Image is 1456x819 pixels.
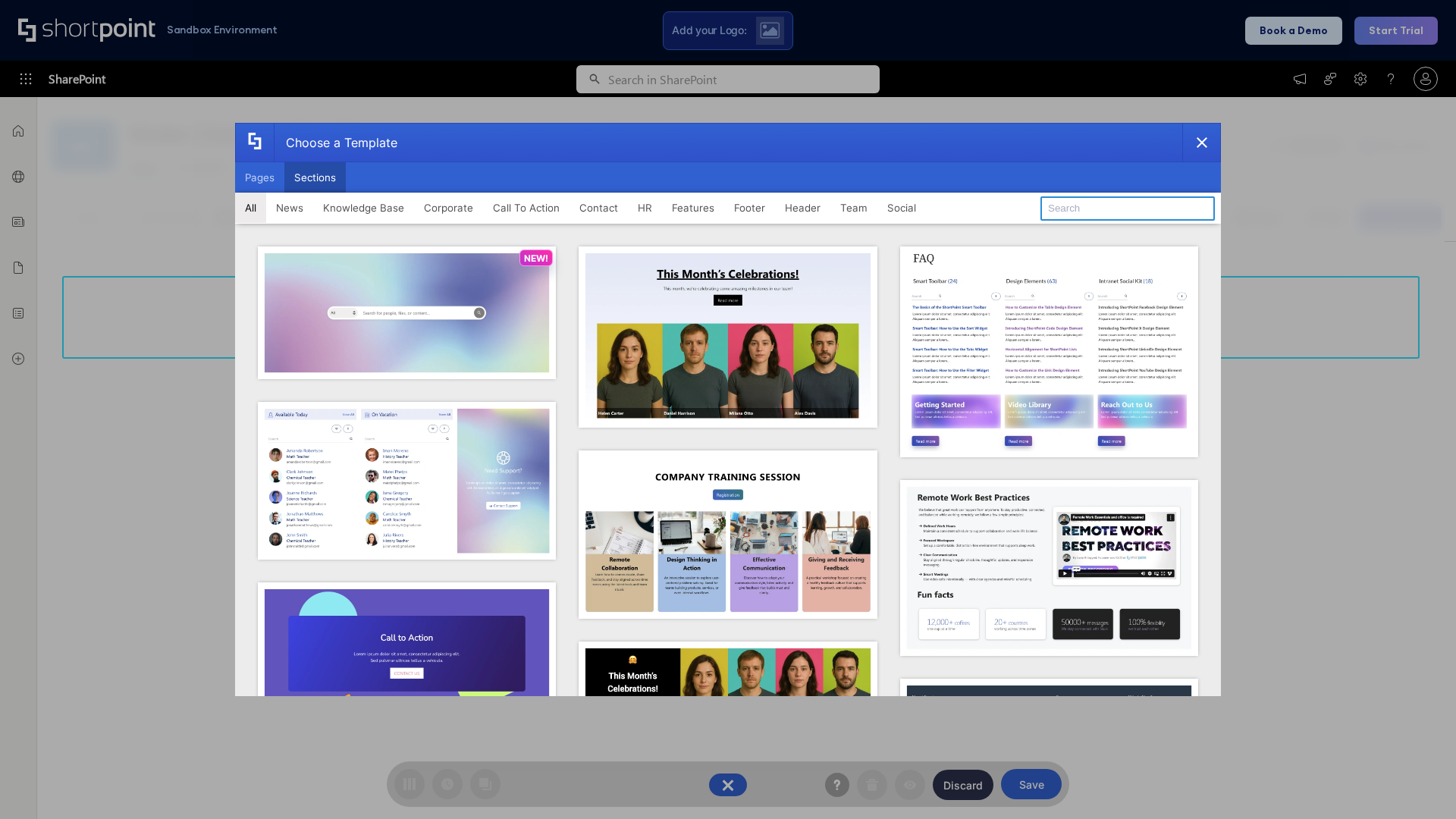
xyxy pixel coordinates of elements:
[662,193,724,223] button: Features
[266,193,313,223] button: News
[877,193,926,223] button: Social
[274,124,397,162] div: Choose a Template
[1380,746,1456,819] iframe: Chat Widget
[483,193,570,223] button: Call To Action
[628,193,662,223] button: HR
[830,193,877,223] button: Team
[524,253,548,264] p: NEW!
[570,193,628,223] button: Contact
[235,193,266,223] button: All
[724,193,775,223] button: Footer
[775,193,830,223] button: Header
[313,193,414,223] button: Knowledge Base
[284,162,346,193] button: Sections
[1040,196,1215,221] input: Search
[414,193,483,223] button: Corporate
[235,123,1221,696] div: template selector
[235,162,284,193] button: Pages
